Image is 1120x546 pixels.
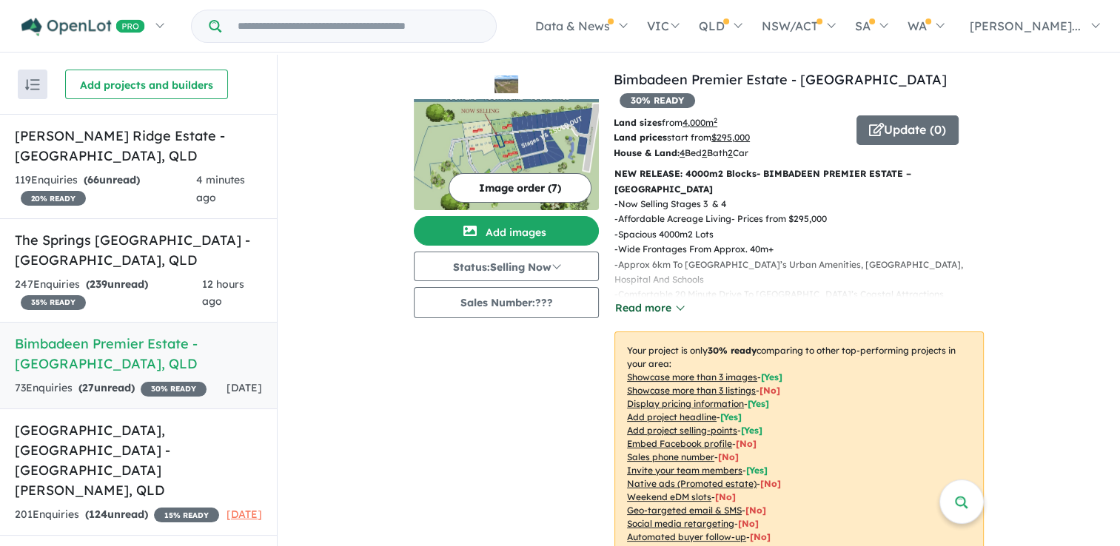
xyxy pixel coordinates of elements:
[738,518,759,529] span: [No]
[627,465,742,476] u: Invite your team members
[627,451,714,462] u: Sales phone number
[21,18,145,36] img: Openlot PRO Logo White
[627,425,737,436] u: Add project selling-points
[89,508,107,521] span: 124
[614,257,996,288] p: - Approx 6km To [GEOGRAPHIC_DATA]’s Urban Amenities, [GEOGRAPHIC_DATA], Hospital And Schools
[614,166,984,197] p: NEW RELEASE: 4000m2 Blocks- BIMBADEEN PREMIER ESTATE – [GEOGRAPHIC_DATA]
[614,287,996,302] p: - Comfortable 20 Minute Drive To [GEOGRAPHIC_DATA]’s Coastal Attractions
[627,398,744,409] u: Display pricing information
[15,334,262,374] h5: Bimbadeen Premier Estate - [GEOGRAPHIC_DATA] , QLD
[614,227,996,242] p: - Spacious 4000m2 Lots
[15,230,262,270] h5: The Springs [GEOGRAPHIC_DATA] - [GEOGRAPHIC_DATA] , QLD
[614,300,684,317] button: Read more
[614,71,947,88] a: Bimbadeen Premier Estate - [GEOGRAPHIC_DATA]
[141,382,207,397] span: 30 % READY
[627,478,757,489] u: Native ads (Promoted estate)
[614,115,845,130] p: from
[620,93,695,108] span: 30 % READY
[227,381,262,394] span: [DATE]
[714,116,717,124] sup: 2
[414,70,599,210] a: Bimbadeen Premier Estate - St Helens LogoBimbadeen Premier Estate - St Helens
[196,173,245,204] span: 4 minutes ago
[614,212,996,226] p: - Affordable Acreage Living- Prices from $295,000
[970,18,1081,33] span: [PERSON_NAME]...
[708,345,757,356] b: 30 % ready
[627,385,756,396] u: Showcase more than 3 listings
[614,197,996,212] p: - Now Selling Stages 3 & 4
[627,371,757,382] u: Showcase more than 3 images
[85,508,148,521] strong: ( unread)
[449,173,591,203] button: Image order (7)
[15,276,202,311] div: 247 Enquir ies
[715,491,736,502] span: [No]
[202,277,244,309] span: 12 hours ago
[21,191,86,206] span: 20 % READY
[614,117,662,128] b: Land sizes
[627,491,711,502] u: Weekend eDM slots
[627,438,732,449] u: Embed Facebook profile
[728,147,733,158] u: 2
[627,518,734,529] u: Social media retargeting
[78,381,135,394] strong: ( unread)
[761,371,782,382] span: [ Yes ]
[711,132,750,143] u: $ 295,000
[720,411,742,422] span: [ Yes ]
[614,146,845,161] p: Bed Bath Car
[414,287,599,318] button: Sales Number:???
[87,173,99,186] span: 66
[86,277,148,291] strong: ( unread)
[680,147,685,158] u: 4
[227,508,262,521] span: [DATE]
[614,242,996,257] p: - Wide Frontages From Approx. 40m+
[25,79,40,90] img: sort.svg
[82,381,94,394] span: 27
[856,115,959,145] button: Update (0)
[15,172,196,207] div: 119 Enquir ies
[614,147,680,158] b: House & Land:
[614,132,667,143] b: Land prices
[741,425,762,436] span: [ Yes ]
[702,147,707,158] u: 2
[746,465,768,476] span: [ Yes ]
[627,505,742,516] u: Geo-targeted email & SMS
[760,478,781,489] span: [No]
[718,451,739,462] span: [ No ]
[748,398,769,409] span: [ Yes ]
[627,531,746,542] u: Automated buyer follow-up
[90,277,107,291] span: 239
[627,411,717,422] u: Add project headline
[224,10,493,42] input: Try estate name, suburb, builder or developer
[745,505,766,516] span: [No]
[759,385,780,396] span: [ No ]
[414,252,599,281] button: Status:Selling Now
[65,70,228,99] button: Add projects and builders
[154,508,219,522] span: 15 % READY
[15,420,262,500] h5: [GEOGRAPHIC_DATA], [GEOGRAPHIC_DATA] - [GEOGRAPHIC_DATA][PERSON_NAME] , QLD
[21,295,86,310] span: 35 % READY
[15,380,207,397] div: 73 Enquir ies
[84,173,140,186] strong: ( unread)
[683,117,717,128] u: 4,000 m
[750,531,771,542] span: [No]
[414,216,599,246] button: Add images
[414,99,599,210] img: Bimbadeen Premier Estate - St Helens
[736,438,757,449] span: [ No ]
[420,75,593,93] img: Bimbadeen Premier Estate - St Helens Logo
[15,506,219,524] div: 201 Enquir ies
[15,126,262,166] h5: [PERSON_NAME] Ridge Estate - [GEOGRAPHIC_DATA] , QLD
[614,130,845,145] p: start from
